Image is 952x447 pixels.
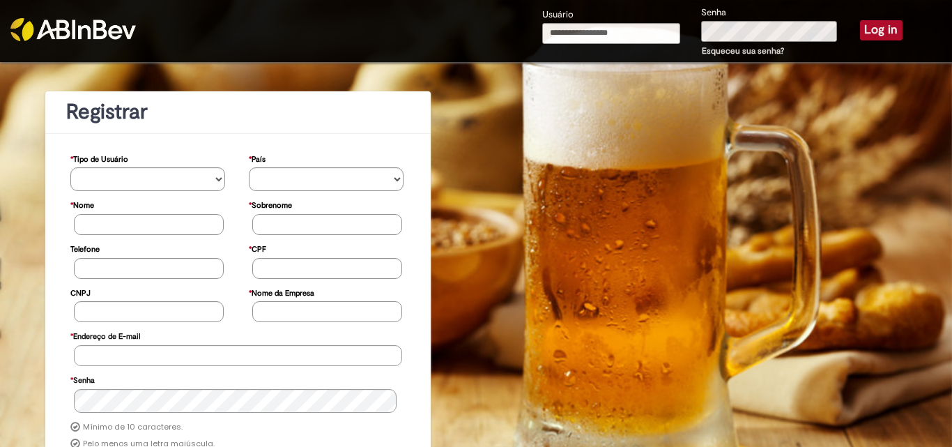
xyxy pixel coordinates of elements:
button: Log in [860,20,903,40]
label: Nome da Empresa [249,282,314,302]
img: ABInbev-white.png [10,18,136,41]
label: Senha [701,6,726,20]
label: Usuário [542,8,574,22]
label: Senha [70,369,95,389]
label: Endereço de E-mail [70,325,140,345]
label: Sobrenome [249,194,292,214]
h1: Registrar [66,100,410,123]
label: CPF [249,238,266,258]
a: Esqueceu sua senha? [702,45,784,56]
label: Tipo de Usuário [70,148,128,168]
label: CNPJ [70,282,91,302]
label: País [249,148,266,168]
label: Mínimo de 10 caracteres. [83,422,183,433]
label: Telefone [70,238,100,258]
label: Nome [70,194,94,214]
